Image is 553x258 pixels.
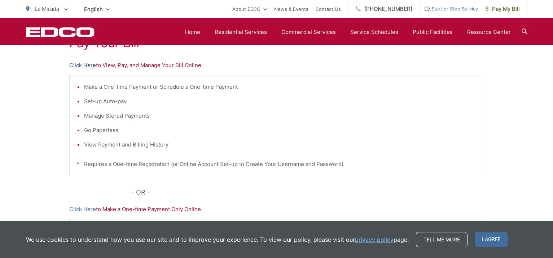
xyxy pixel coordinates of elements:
a: Public Facilities [413,28,453,36]
span: I agree [475,232,508,247]
span: La Mirada [35,5,59,12]
span: Pay My Bill [486,5,520,13]
a: privacy policy [355,235,394,244]
li: Manage Stored Payments [84,111,477,120]
a: Contact Us [316,5,341,13]
a: Tell me more [416,232,468,247]
li: Make a One-time Payment or Schedule a One-time Payment [84,83,477,91]
a: EDCD logo. Return to the homepage. [26,27,95,37]
p: - OR - [131,187,484,198]
p: to View, Pay, and Manage Your Bill Online [69,61,484,70]
p: to Make a One-time Payment Only Online [69,205,484,214]
a: About EDCO [232,5,267,13]
a: News & Events [274,5,308,13]
a: Click Here [69,61,96,70]
a: Click Here [69,205,96,214]
li: Set-up Auto-pay [84,97,477,106]
p: * Requires a One-time Registration (or Online Account Set-up to Create Your Username and Password) [77,160,477,169]
li: Go Paperless [84,126,477,135]
p: We use cookies to understand how you use our site and to improve your experience. To view our pol... [26,235,409,244]
a: Residential Services [215,28,267,36]
span: English [79,3,115,16]
a: Service Schedules [350,28,398,36]
a: Resource Center [467,28,511,36]
li: View Payment and Billing History [84,140,477,149]
a: Commercial Services [281,28,336,36]
a: Home [185,28,200,36]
